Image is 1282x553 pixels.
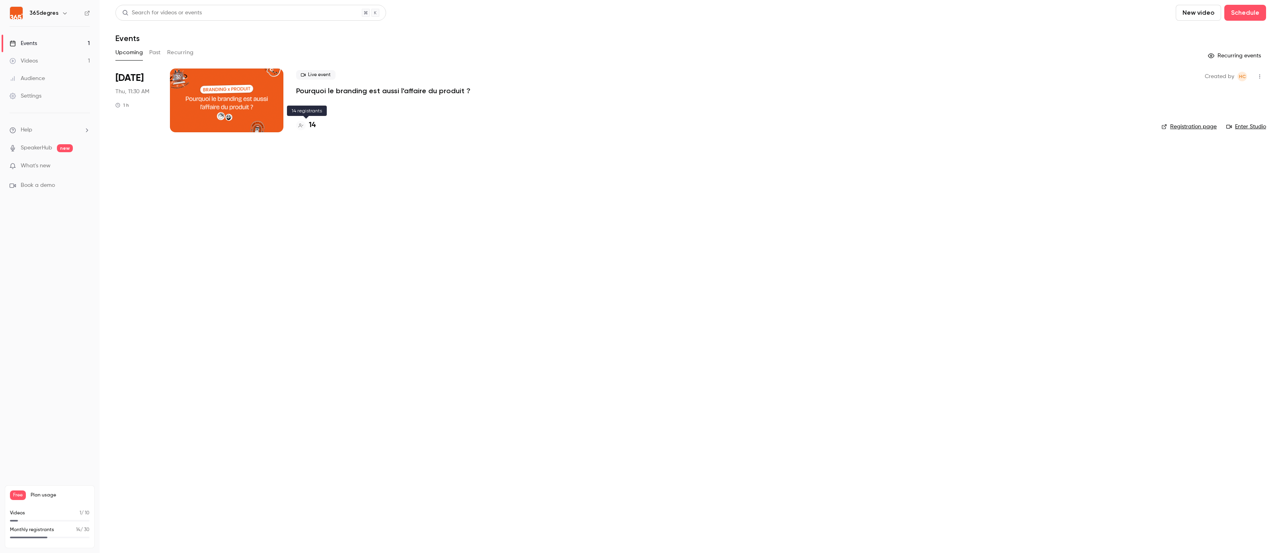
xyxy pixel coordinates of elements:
[10,92,41,100] div: Settings
[10,75,45,82] div: Audience
[1176,5,1221,21] button: New video
[10,57,38,65] div: Videos
[167,46,194,59] button: Recurring
[10,7,23,20] img: 365degres
[296,120,316,131] a: 14
[1205,72,1234,81] span: Created by
[80,511,81,516] span: 1
[10,39,37,47] div: Events
[122,9,202,17] div: Search for videos or events
[1226,123,1266,131] a: Enter Studio
[76,528,80,532] span: 14
[80,163,90,170] iframe: Noticeable Trigger
[1224,5,1266,21] button: Schedule
[21,144,52,152] a: SpeakerHub
[76,526,90,533] p: / 30
[10,126,90,134] li: help-dropdown-opener
[21,126,32,134] span: Help
[296,86,470,96] a: Pourquoi le branding est aussi l'affaire du produit ?
[1239,72,1246,81] span: HC
[115,72,144,84] span: [DATE]
[115,102,129,108] div: 1 h
[115,46,143,59] button: Upcoming
[309,120,316,131] h4: 14
[21,162,51,170] span: What's new
[1161,123,1217,131] a: Registration page
[149,46,161,59] button: Past
[31,492,90,498] span: Plan usage
[10,510,25,517] p: Videos
[115,88,149,96] span: Thu, 11:30 AM
[1237,72,1247,81] span: Hélène CHOMIENNE
[80,510,90,517] p: / 10
[10,526,54,533] p: Monthly registrants
[115,33,140,43] h1: Events
[296,70,336,80] span: Live event
[1204,49,1266,62] button: Recurring events
[57,144,73,152] span: new
[21,181,55,190] span: Book a demo
[10,490,26,500] span: Free
[29,9,59,17] h6: 365degres
[115,69,157,132] div: Oct 2 Thu, 11:30 AM (Europe/Paris)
